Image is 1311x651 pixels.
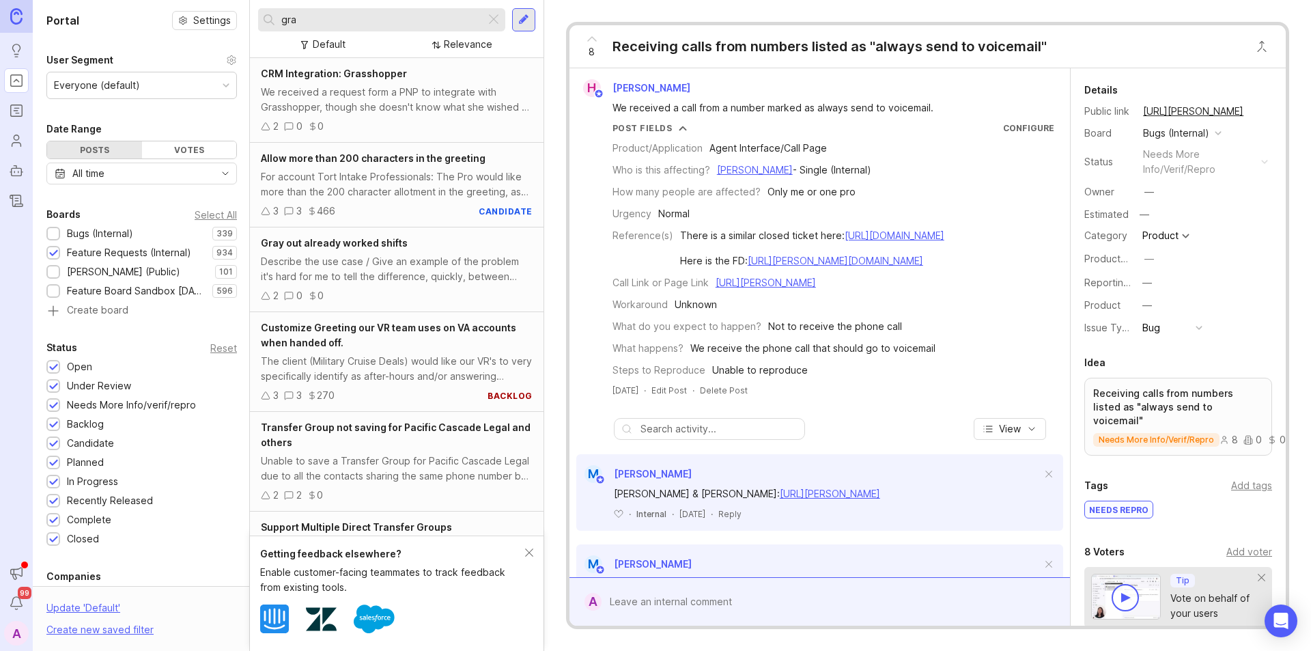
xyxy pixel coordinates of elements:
[692,385,694,396] div: ·
[612,82,690,94] span: [PERSON_NAME]
[216,286,233,296] p: 596
[261,322,516,348] span: Customize Greeting our VR team uses on VA accounts when handed off.
[1136,206,1153,223] div: —
[709,141,827,156] div: Agent Interface/Call Page
[1084,82,1118,98] div: Details
[612,141,703,156] div: Product/Application
[1144,184,1154,199] div: —
[210,344,237,352] div: Reset
[679,509,705,519] time: [DATE]
[317,204,335,219] div: 466
[1084,210,1129,219] div: Estimated
[261,152,485,164] span: Allow more than 200 characters in the greeting
[46,206,81,223] div: Boards
[651,385,687,396] div: Edit Post
[46,600,120,622] div: Update ' Default '
[281,12,480,27] input: Search...
[4,591,29,615] button: Notifications
[1143,147,1256,177] div: needs more info/verif/repro
[1143,126,1209,141] div: Bugs (Internal)
[261,169,533,199] div: For account Tort Intake Professionals: The Pro would like more than the 200 character allotment i...
[4,128,29,153] a: Users
[67,378,131,393] div: Under Review
[1267,435,1286,445] div: 0
[172,11,237,30] button: Settings
[4,38,29,63] a: Ideas
[1248,33,1275,60] button: Close button
[672,508,674,520] div: ·
[4,561,29,585] button: Announcements
[612,385,638,396] time: [DATE]
[717,164,793,176] a: [PERSON_NAME]
[690,341,935,356] div: We receive the phone call that should go to voicemail
[261,354,533,384] div: The client (Military Cruise Deals) would like our VR's to very specifically identify as after-hou...
[1084,184,1132,199] div: Owner
[4,98,29,123] a: Roadmaps
[273,119,279,134] div: 2
[142,141,237,158] div: Votes
[46,622,154,637] div: Create new saved filter
[1265,605,1297,637] div: Open Intercom Messenger
[644,385,646,396] div: ·
[296,288,302,303] div: 0
[717,163,871,178] div: - Single (Internal)
[1084,322,1134,333] label: Issue Type
[612,122,673,134] div: Post Fields
[317,388,335,403] div: 270
[584,593,602,611] div: A
[1084,477,1108,494] div: Tags
[593,89,604,99] img: member badge
[612,37,1047,56] div: Receiving calls from numbers listed as "always send to voicemail"
[768,319,902,334] div: Not to receive the phone call
[260,546,525,562] div: Getting feedback elsewhere?
[67,226,133,241] div: Bugs (Internal)
[583,79,601,97] div: H
[1003,123,1054,133] a: Configure
[296,204,302,219] div: 3
[612,184,761,199] div: How many people are affected?
[67,436,114,451] div: Candidate
[1140,250,1158,268] button: ProductboardID
[1084,154,1132,169] div: Status
[46,52,113,68] div: User Segment
[296,388,302,403] div: 3
[584,465,602,483] div: M
[658,206,690,221] div: Normal
[1142,320,1160,335] div: Bug
[4,158,29,183] a: Autopilot
[261,421,531,448] span: Transfer Group not saving for Pacific Cascade Legal and others
[67,359,92,374] div: Open
[629,508,631,520] div: ·
[612,228,673,243] div: Reference(s)
[216,228,233,239] p: 339
[612,206,651,221] div: Urgency
[974,418,1046,440] button: View
[260,565,525,595] div: Enable customer-facing teammates to track feedback from existing tools.
[296,119,302,134] div: 0
[4,189,29,213] a: Changelog
[1243,435,1262,445] div: 0
[67,264,180,279] div: [PERSON_NAME] (Public)
[576,465,692,483] a: M[PERSON_NAME]
[614,468,692,480] span: [PERSON_NAME]
[614,486,1041,501] div: [PERSON_NAME] & [PERSON_NAME]:
[767,184,856,199] div: Only me or one pro
[612,275,709,290] div: Call Link or Page Link
[1084,228,1132,243] div: Category
[1142,231,1179,240] div: Product
[845,230,944,241] a: [URL][DOMAIN_NAME]
[306,604,337,635] img: Zendesk logo
[1084,378,1272,456] a: Receiving calls from numbers listed as "always send to voicemail"needs more info/verif/repro800
[1085,501,1153,518] div: NEEDS REPRO
[1084,104,1132,119] div: Public link
[1099,434,1214,445] p: needs more info/verif/repro
[488,390,533,402] div: backlog
[67,531,99,546] div: Closed
[4,68,29,93] a: Portal
[67,474,118,489] div: In Progress
[273,488,279,503] div: 2
[67,283,206,299] div: Feature Board Sandbox [DATE]
[250,143,544,227] a: Allow more than 200 characters in the greetingFor account Tort Intake Professionals: The Pro woul...
[1142,298,1152,313] div: —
